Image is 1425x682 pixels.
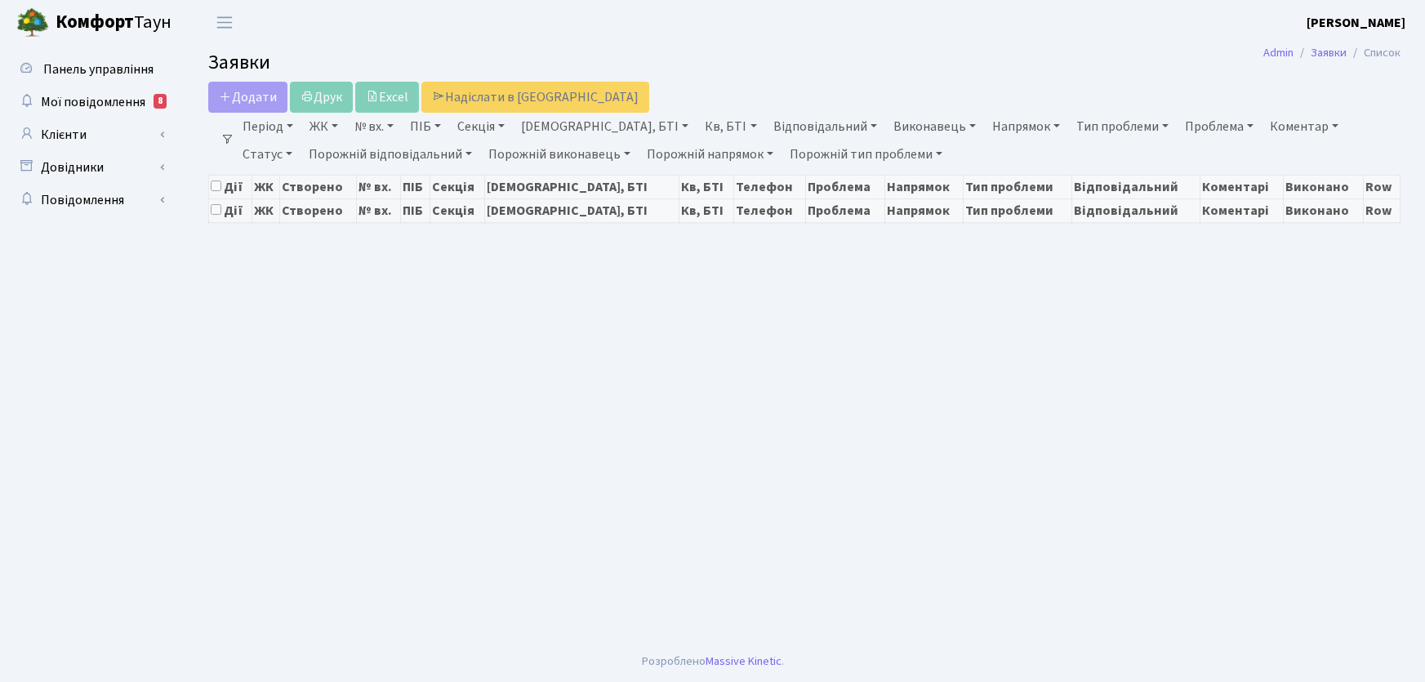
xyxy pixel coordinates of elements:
[1239,36,1425,70] nav: breadcrumb
[8,53,171,86] a: Панель управління
[806,198,885,222] th: Проблема
[1311,44,1347,61] a: Заявки
[887,113,982,140] a: Виконавець
[16,7,49,39] img: logo.png
[41,93,145,111] span: Мої повідомлення
[280,175,357,198] th: Створено
[986,113,1067,140] a: Напрямок
[1200,175,1283,198] th: Коментарі
[8,118,171,151] a: Клієнти
[401,175,430,198] th: ПІБ
[640,140,780,168] a: Порожній напрямок
[1072,198,1200,222] th: Відповідальний
[430,175,484,198] th: Секція
[1307,14,1405,32] b: [PERSON_NAME]
[208,48,270,77] span: Заявки
[355,82,419,113] a: Excel
[209,175,252,198] th: Дії
[1263,44,1294,61] a: Admin
[767,113,884,140] a: Відповідальний
[236,113,300,140] a: Період
[208,82,287,113] a: Додати
[964,198,1072,222] th: Тип проблеми
[209,198,252,222] th: Дії
[679,198,733,222] th: Кв, БТІ
[642,653,784,671] div: Розроблено .
[1200,198,1283,222] th: Коментарі
[290,82,353,113] a: Друк
[783,140,949,168] a: Порожній тип проблеми
[303,113,345,140] a: ЖК
[1072,175,1200,198] th: Відповідальний
[1364,175,1401,198] th: Row
[482,140,637,168] a: Порожній виконавець
[8,184,171,216] a: Повідомлення
[1263,113,1345,140] a: Коментар
[280,198,357,222] th: Створено
[1070,113,1175,140] a: Тип проблеми
[56,9,171,37] span: Таун
[1364,198,1401,222] th: Row
[514,113,695,140] a: [DEMOGRAPHIC_DATA], БТІ
[706,653,782,670] a: Massive Kinetic
[1178,113,1260,140] a: Проблема
[1307,13,1405,33] a: [PERSON_NAME]
[421,82,649,113] a: Надіслати в [GEOGRAPHIC_DATA]
[56,9,134,35] b: Комфорт
[357,175,401,198] th: № вх.
[806,175,885,198] th: Проблема
[884,198,964,222] th: Напрямок
[884,175,964,198] th: Напрямок
[484,175,679,198] th: [DEMOGRAPHIC_DATA], БТІ
[302,140,479,168] a: Порожній відповідальний
[204,9,245,36] button: Переключити навігацію
[8,86,171,118] a: Мої повідомлення8
[252,175,279,198] th: ЖК
[484,198,679,222] th: [DEMOGRAPHIC_DATA], БТІ
[357,198,401,222] th: № вх.
[43,60,154,78] span: Панель управління
[451,113,511,140] a: Секція
[964,175,1072,198] th: Тип проблеми
[348,113,400,140] a: № вх.
[430,198,484,222] th: Секція
[1284,198,1364,222] th: Виконано
[698,113,763,140] a: Кв, БТІ
[1347,44,1401,62] li: Список
[733,198,805,222] th: Телефон
[236,140,299,168] a: Статус
[1284,175,1364,198] th: Виконано
[8,151,171,184] a: Довідники
[679,175,733,198] th: Кв, БТІ
[219,88,277,106] span: Додати
[154,94,167,109] div: 8
[252,198,279,222] th: ЖК
[403,113,448,140] a: ПІБ
[733,175,805,198] th: Телефон
[401,198,430,222] th: ПІБ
